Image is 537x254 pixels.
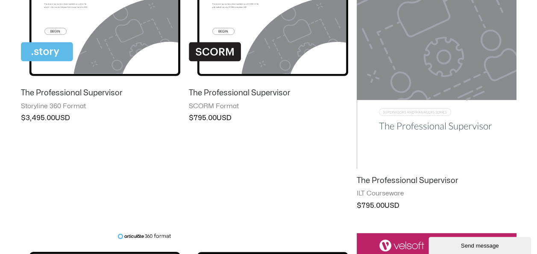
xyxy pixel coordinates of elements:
h2: The Professional Supervisor [189,88,348,98]
span: $ [357,202,361,209]
span: $ [21,115,26,121]
span: $ [189,115,194,121]
bdi: 795.00 [357,202,384,209]
span: Storyline 360 Format [21,102,180,111]
span: SCORM Format [189,102,348,111]
iframe: chat widget [428,235,533,254]
bdi: 795.00 [189,115,217,121]
a: The Professional Supervisor [189,88,348,102]
bdi: 3,495.00 [21,115,55,121]
a: The Professional Supervisor [21,88,180,102]
h2: The Professional Supervisor [357,176,516,186]
h2: The Professional Supervisor [21,88,180,98]
a: The Professional Supervisor [357,176,516,189]
span: ILT Courseware [357,189,516,198]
